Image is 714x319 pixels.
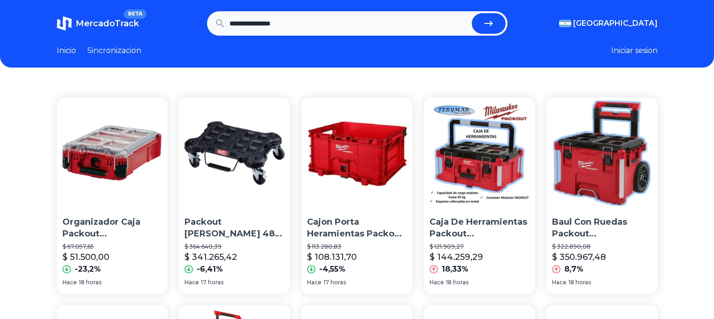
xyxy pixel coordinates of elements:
[184,243,284,251] p: $ 364.640,39
[546,98,658,294] a: Baul Con Ruedas Packout Milwaukee 8426 Herramientas CajaBaul Con Ruedas Packout [GEOGRAPHIC_DATA]...
[124,9,146,19] span: BETA
[79,279,101,286] span: 18 horas
[301,98,413,209] img: Cajon Porta Heramientas Packout Milwaukee 4822-8440
[552,251,606,264] p: $ 350.967,48
[552,216,652,240] p: Baul Con Ruedas Packout [GEOGRAPHIC_DATA] 8426 Herramientas Caja
[424,98,535,294] a: Caja De Herramientas Packout Milwaukee 8425 EncastreCaja De Herramientas Packout [GEOGRAPHIC_DATA...
[307,243,407,251] p: $ 113.280,83
[184,216,284,240] p: Packout [PERSON_NAME] 48-22-8410 Base Con Ruedas
[57,45,76,56] a: Inicio
[184,251,237,264] p: $ 341.265,42
[307,279,322,286] span: Hace
[568,279,591,286] span: 18 horas
[430,243,530,251] p: $ 121.909,27
[564,264,583,275] p: 8,7%
[442,264,468,275] p: 18,33%
[57,16,139,31] a: MercadoTrackBETA
[552,279,567,286] span: Hace
[430,251,483,264] p: $ 144.259,29
[57,98,168,209] img: Organizador Caja Packout Milwaukee 4822-8435
[62,251,109,264] p: $ 51.500,00
[57,16,72,31] img: MercadoTrack
[552,243,652,251] p: $ 322.890,08
[62,279,77,286] span: Hace
[559,18,658,29] button: [GEOGRAPHIC_DATA]
[319,264,345,275] p: -4,55%
[430,279,444,286] span: Hace
[430,216,530,240] p: Caja De Herramientas Packout [GEOGRAPHIC_DATA] 8425 Encastre
[201,279,223,286] span: 17 horas
[323,279,346,286] span: 17 horas
[76,18,139,29] span: MercadoTrack
[301,98,413,294] a: Cajon Porta Heramientas Packout Milwaukee 4822-8440Cajon Porta Heramientas Packout [GEOGRAPHIC_DA...
[184,279,199,286] span: Hace
[424,98,535,209] img: Caja De Herramientas Packout Milwaukee 8425 Encastre
[87,45,141,56] a: Sincronizacion
[546,98,658,209] img: Baul Con Ruedas Packout Milwaukee 8426 Herramientas Caja
[75,264,101,275] p: -23,2%
[62,243,162,251] p: $ 67.057,65
[62,216,162,240] p: Organizador Caja Packout [GEOGRAPHIC_DATA] 4822-8435
[446,279,468,286] span: 18 horas
[611,45,658,56] button: Iniciar sesion
[197,264,223,275] p: -6,41%
[573,18,658,29] span: [GEOGRAPHIC_DATA]
[559,20,571,27] img: Argentina
[307,251,357,264] p: $ 108.131,70
[179,98,290,294] a: Packout Dolly Milwaukee 48-22-8410 Base Con RuedasPackout [PERSON_NAME] 48-22-8410 Base Con Rueda...
[307,216,407,240] p: Cajon Porta Heramientas Packout [GEOGRAPHIC_DATA] 4822-8440
[57,98,168,294] a: Organizador Caja Packout Milwaukee 4822-8435 Organizador Caja Packout [GEOGRAPHIC_DATA] 4822-8435...
[179,98,290,209] img: Packout Dolly Milwaukee 48-22-8410 Base Con Ruedas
